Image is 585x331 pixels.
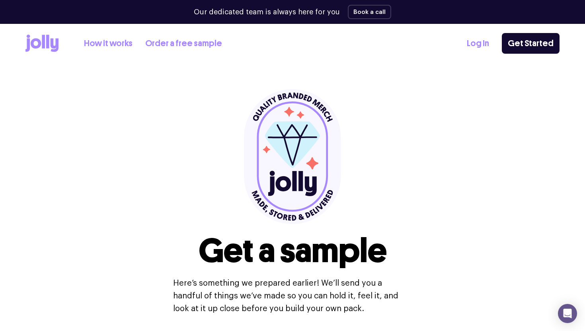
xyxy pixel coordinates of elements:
[84,37,133,50] a: How it works
[145,37,222,50] a: Order a free sample
[194,7,340,18] p: Our dedicated team is always here for you
[348,5,391,19] button: Book a call
[558,304,577,323] div: Open Intercom Messenger
[199,234,387,267] h1: Get a sample
[502,33,560,54] a: Get Started
[467,37,489,50] a: Log In
[173,277,412,315] p: Here’s something we prepared earlier! We’ll send you a handful of things we’ve made so you can ho...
